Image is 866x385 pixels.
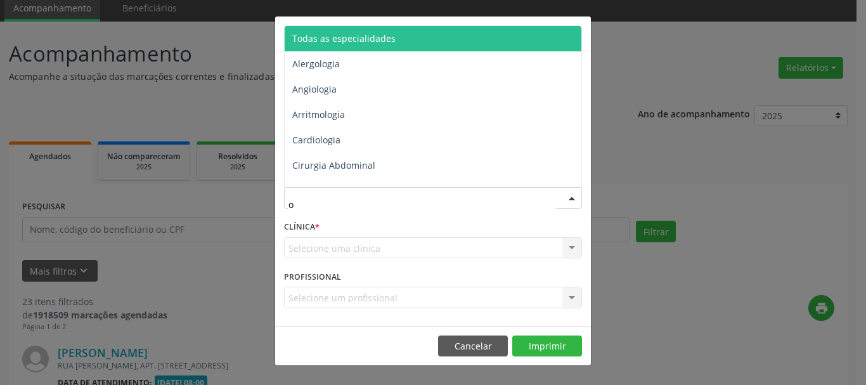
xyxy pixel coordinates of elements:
[292,134,340,146] span: Cardiologia
[292,83,337,95] span: Angiologia
[292,108,345,121] span: Arritmologia
[292,32,396,44] span: Todas as especialidades
[288,192,556,217] input: Seleciona uma especialidade
[292,58,340,70] span: Alergologia
[565,16,591,48] button: Close
[512,336,582,357] button: Imprimir
[438,336,508,357] button: Cancelar
[292,159,375,171] span: Cirurgia Abdominal
[284,218,320,237] label: CLÍNICA
[284,25,429,42] h5: Relatório de agendamentos
[284,267,341,287] label: PROFISSIONAL
[292,185,404,197] span: Cirurgia Cabeça e Pescoço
